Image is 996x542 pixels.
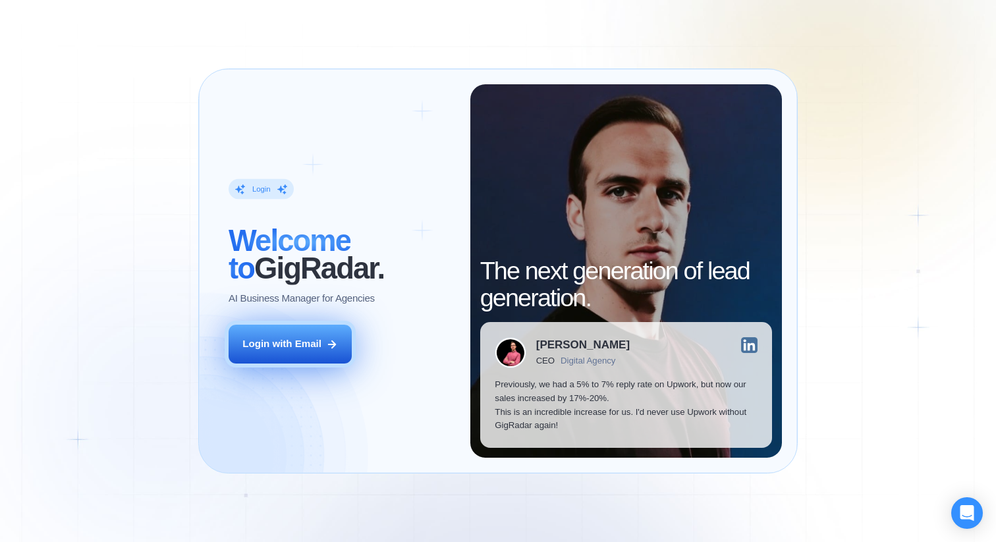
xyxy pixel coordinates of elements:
[480,257,773,312] h2: The next generation of lead generation.
[229,325,352,364] button: Login with Email
[536,356,555,366] div: CEO
[229,227,455,281] h2: ‍ GigRadar.
[229,223,350,285] span: Welcome to
[951,497,983,529] div: Open Intercom Messenger
[495,378,757,433] p: Previously, we had a 5% to 7% reply rate on Upwork, but now our sales increased by 17%-20%. This ...
[242,337,321,351] div: Login with Email
[561,356,615,366] div: Digital Agency
[229,292,375,306] p: AI Business Manager for Agencies
[536,339,630,350] div: [PERSON_NAME]
[252,184,271,194] div: Login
